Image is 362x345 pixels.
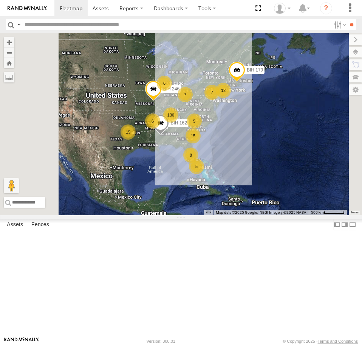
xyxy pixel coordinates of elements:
label: Search Query [16,19,22,30]
label: Dock Summary Table to the Right [341,219,348,230]
label: Measure [4,72,14,82]
div: 12 [216,83,231,98]
div: Version: 308.01 [147,339,175,343]
div: 15 [186,128,201,143]
div: 130 [163,107,178,123]
a: Visit our Website [4,337,39,345]
div: 6 [157,76,172,91]
span: BIH 246 [163,86,179,91]
button: Zoom in [4,37,14,47]
span: BIH 179 [247,67,263,73]
div: 5 [189,159,204,174]
div: 6 [145,113,160,129]
div: Nele . [271,3,293,14]
div: 5 [187,113,202,129]
label: Map Settings [349,84,362,95]
label: Hide Summary Table [349,219,356,230]
i: ? [320,2,332,14]
div: 7 [204,85,220,100]
a: Terms (opens in new tab) [351,211,359,214]
span: 500 km [311,210,324,214]
span: Map data ©2025 Google, INEGI Imagery ©2025 NASA [216,210,306,214]
label: Dock Summary Table to the Left [333,219,341,230]
span: BIH 162 [170,120,187,125]
button: Zoom Home [4,58,14,68]
label: Fences [28,219,53,230]
div: © Copyright 2025 - [283,339,358,343]
label: Assets [3,219,27,230]
button: Keyboard shortcuts [206,210,211,213]
div: 8 [183,148,198,163]
div: 15 [121,124,136,140]
button: Drag Pegman onto the map to open Street View [4,178,19,193]
div: 7 [178,87,193,102]
button: Map Scale: 500 km per 51 pixels [309,210,347,215]
button: Zoom out [4,47,14,58]
label: Search Filter Options [331,19,347,30]
a: Terms and Conditions [318,339,358,343]
img: rand-logo.svg [8,6,47,11]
